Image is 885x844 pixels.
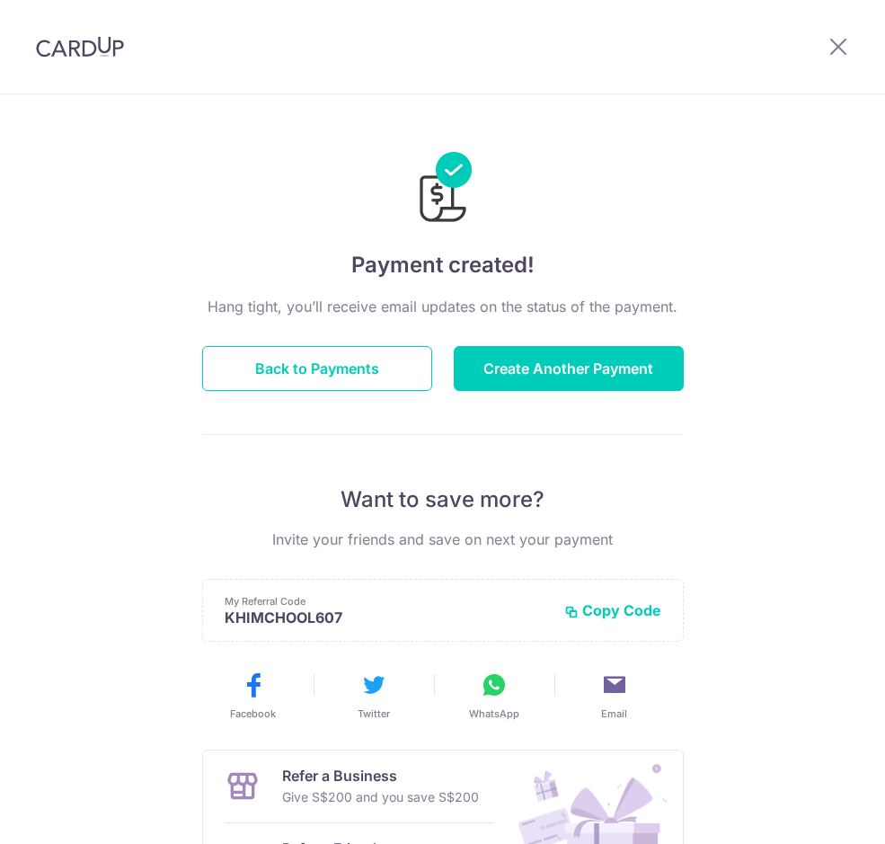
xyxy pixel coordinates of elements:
p: Invite your friends and save on next your payment [202,529,684,550]
p: KHIMCHOOL607 [225,609,550,626]
button: WhatsApp [441,671,547,721]
p: Hang tight, you’ll receive email updates on the status of the payment. [202,296,684,317]
span: Facebook [230,706,276,721]
span: Email [601,706,627,721]
button: Create Another Payment [454,346,684,391]
button: Twitter [321,671,427,721]
span: Twitter [358,706,390,721]
p: My Referral Code [225,594,550,609]
button: Copy Code [564,601,661,619]
button: Email [562,671,668,721]
h4: Payment created! [202,249,684,281]
span: WhatsApp [469,706,519,721]
p: Give S$200 and you save S$200 [282,786,479,808]
img: CardUp [36,36,124,58]
img: Payments [414,152,472,227]
button: Facebook [200,671,306,721]
p: Refer a Business [282,765,479,786]
p: Want to save more? [202,485,684,514]
button: Back to Payments [202,346,432,391]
